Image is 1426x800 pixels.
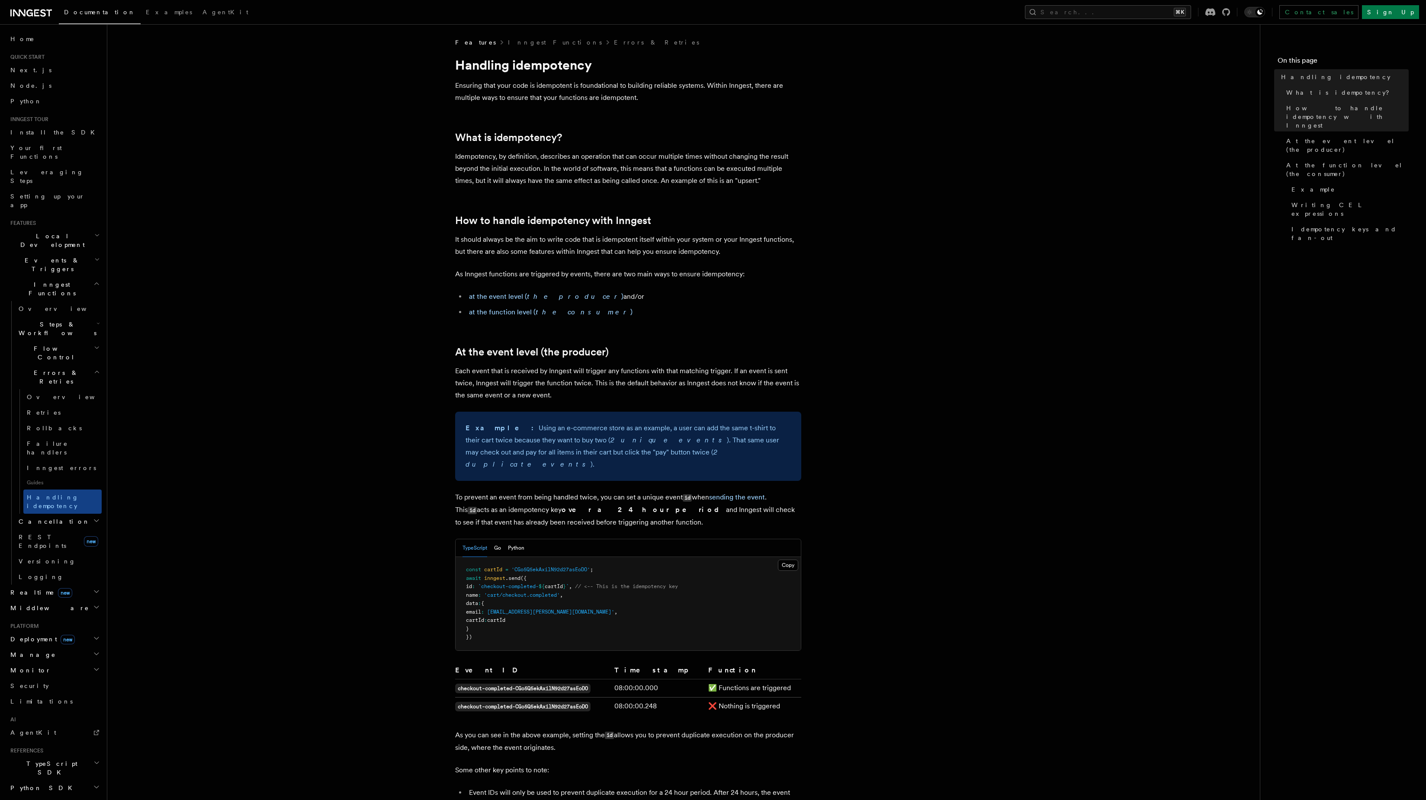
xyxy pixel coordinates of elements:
[10,129,100,136] span: Install the SDK
[15,341,102,365] button: Flow Control
[1286,88,1395,97] span: What is idempotency?
[455,491,801,528] p: To prevent an event from being handled twice, you can set a unique event when . This acts as an i...
[469,292,623,301] a: at the event level (the producer)
[7,662,102,678] button: Monitor
[19,573,64,580] span: Logging
[7,125,102,140] a: Install the SDK
[10,169,84,184] span: Leveraging Steps
[23,405,102,420] a: Retries
[1362,5,1419,19] a: Sign Up
[466,583,472,589] span: id
[1283,157,1409,182] a: At the function level (the consumer)
[27,464,96,471] span: Inngest errors
[683,494,692,502] code: id
[7,256,94,273] span: Events & Triggers
[455,268,801,280] p: As Inngest functions are triggered by events, there are two main ways to ensure idempotency:
[1174,8,1186,16] kbd: ⌘K
[575,583,678,589] span: // <-- This is the idempotency key
[7,280,93,298] span: Inngest Functions
[455,80,801,104] p: Ensuring that your code is idempotent is foundational to building reliable systems. Within Innges...
[705,665,801,679] th: Function
[505,575,520,581] span: .send
[19,558,76,565] span: Versioning
[455,150,801,187] p: Idempotency, by definition, describes an operation that can occur multiple times without changing...
[15,368,94,386] span: Errors & Retries
[709,493,765,501] a: sending the event
[1288,221,1409,246] a: Idempotency keys and fan-out
[19,305,108,312] span: Overview
[1025,5,1191,19] button: Search...⌘K
[466,424,539,432] strong: Example:
[1288,182,1409,197] a: Example
[520,575,527,581] span: ({
[468,507,477,514] code: id
[27,394,116,400] span: Overview
[15,517,90,526] span: Cancellation
[61,635,75,644] span: new
[7,647,102,662] button: Manage
[511,566,590,573] span: 'CGo5Q5ekAxilN92d27asEoDO'
[23,476,102,490] span: Guides
[455,214,651,227] a: How to handle idempotency with Inngest
[10,193,85,208] span: Setting up your app
[7,747,43,754] span: References
[7,228,102,253] button: Local Development
[1278,55,1409,69] h4: On this page
[778,560,798,571] button: Copy
[1288,197,1409,221] a: Writing CEL expressions
[10,98,42,105] span: Python
[141,3,197,23] a: Examples
[7,725,102,740] a: AgentKit
[1291,225,1409,242] span: Idempotency keys and fan-out
[562,506,726,514] strong: over a 24 hour period
[7,756,102,780] button: TypeScript SDK
[7,588,72,597] span: Realtime
[84,536,98,547] span: new
[455,38,496,47] span: Features
[23,460,102,476] a: Inngest errors
[1291,201,1409,218] span: Writing CEL expressions
[27,494,79,509] span: Handling idempotency
[563,583,566,589] span: }
[705,697,801,715] td: ❌ Nothing is triggered
[7,694,102,709] a: Limitations
[610,436,727,444] em: 2 unique events
[1291,185,1335,194] span: Example
[7,678,102,694] a: Security
[15,317,102,341] button: Steps & Workflows
[455,684,591,693] code: checkout-completed-CGo5Q5ekAxilN92d27asEoDO
[10,67,51,74] span: Next.js
[455,57,801,73] h1: Handling idempotency
[15,365,102,389] button: Errors & Retries
[23,389,102,405] a: Overview
[566,583,569,589] span: `
[10,35,35,43] span: Home
[487,617,505,623] span: cartId
[1286,104,1409,130] span: How to handle idempotency with Inngest
[7,220,36,227] span: Features
[508,38,602,47] a: Inngest Functions
[58,588,72,598] span: new
[590,566,593,573] span: ;
[7,253,102,277] button: Events & Triggers
[7,623,39,630] span: Platform
[64,9,135,16] span: Documentation
[455,764,801,776] p: Some other key points to note:
[1281,73,1391,81] span: Handling idempotency
[455,131,562,144] a: What is idempotency?
[197,3,254,23] a: AgentKit
[466,575,481,581] span: await
[202,9,248,16] span: AgentKit
[7,650,56,659] span: Manage
[15,344,94,362] span: Flow Control
[455,234,801,258] p: It should always be the aim to write code that is idempotent itself within your system or your In...
[10,82,51,89] span: Node.js
[611,665,705,679] th: Timestamp
[605,732,614,739] code: id
[10,144,62,160] span: Your first Functions
[1244,7,1265,17] button: Toggle dark mode
[1283,133,1409,157] a: At the event level (the producer)
[59,3,141,24] a: Documentation
[1279,5,1359,19] a: Contact sales
[7,164,102,189] a: Leveraging Steps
